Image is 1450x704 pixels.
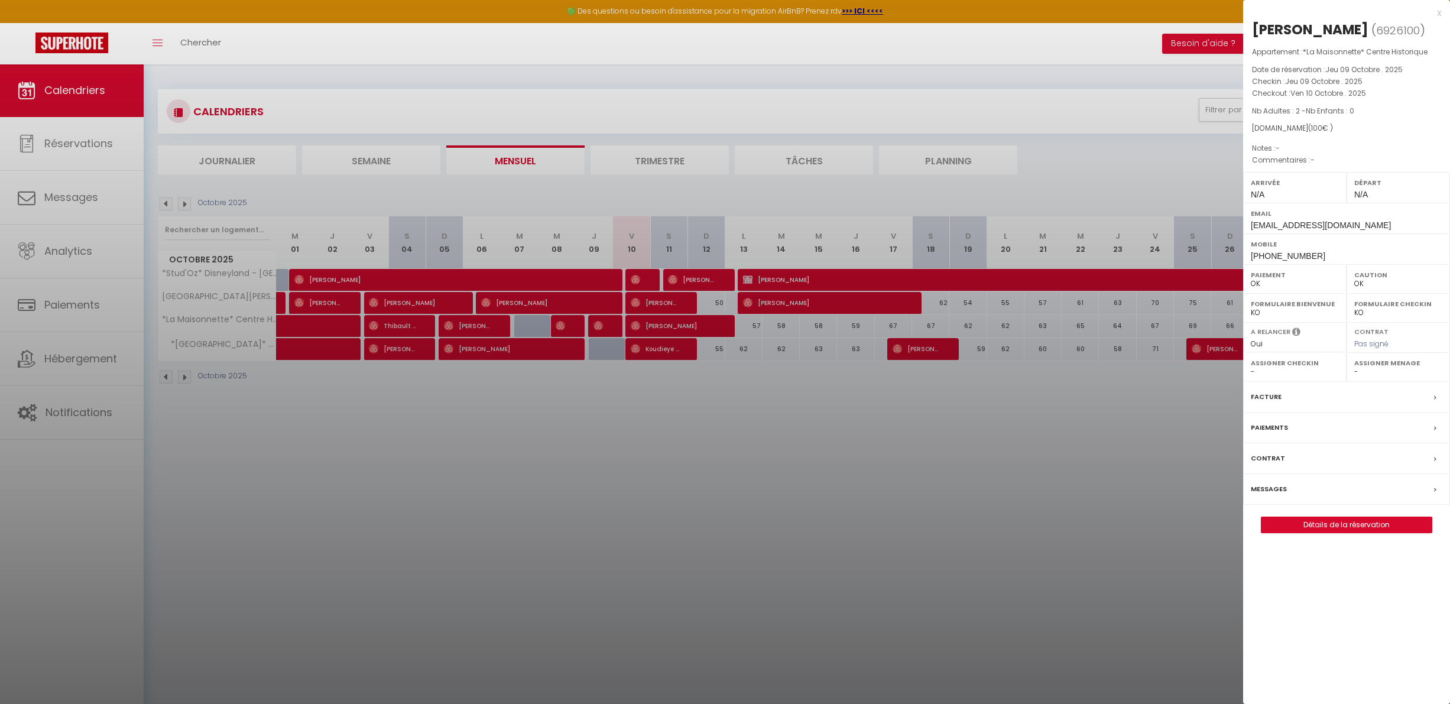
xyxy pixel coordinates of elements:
[1354,177,1442,189] label: Départ
[1252,46,1441,58] p: Appartement :
[1292,327,1300,340] i: Sélectionner OUI si vous souhaiter envoyer les séquences de messages post-checkout
[1251,391,1282,403] label: Facture
[1251,298,1339,310] label: Formulaire Bienvenue
[1251,327,1290,337] label: A relancer
[1371,22,1425,38] span: ( )
[1276,143,1280,153] span: -
[1252,123,1441,134] div: [DOMAIN_NAME]
[1310,155,1315,165] span: -
[1303,47,1428,57] span: *La Maisonnette* Centre Historique
[1252,142,1441,154] p: Notes :
[1308,123,1333,133] span: ( € )
[1376,23,1420,38] span: 6926100
[1285,76,1363,86] span: Jeu 09 Octobre . 2025
[1251,177,1339,189] label: Arrivée
[1251,190,1264,199] span: N/A
[1354,190,1368,199] span: N/A
[1251,251,1325,261] span: [PHONE_NUMBER]
[1251,452,1285,465] label: Contrat
[1252,20,1368,39] div: [PERSON_NAME]
[1251,220,1391,230] span: [EMAIL_ADDRESS][DOMAIN_NAME]
[1251,421,1288,434] label: Paiements
[1251,357,1339,369] label: Assigner Checkin
[1325,64,1403,74] span: Jeu 09 Octobre . 2025
[1251,207,1442,219] label: Email
[1251,483,1287,495] label: Messages
[1252,106,1354,116] span: Nb Adultes : 2 -
[1290,88,1366,98] span: Ven 10 Octobre . 2025
[1354,339,1389,349] span: Pas signé
[1354,269,1442,281] label: Caution
[1252,154,1441,166] p: Commentaires :
[1354,327,1389,335] label: Contrat
[1354,357,1442,369] label: Assigner Menage
[1252,87,1441,99] p: Checkout :
[1311,123,1322,133] span: 100
[1261,517,1432,533] a: Détails de la réservation
[1252,64,1441,76] p: Date de réservation :
[1251,238,1442,250] label: Mobile
[1243,6,1441,20] div: x
[1354,298,1442,310] label: Formulaire Checkin
[1251,269,1339,281] label: Paiement
[1252,76,1441,87] p: Checkin :
[1306,106,1354,116] span: Nb Enfants : 0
